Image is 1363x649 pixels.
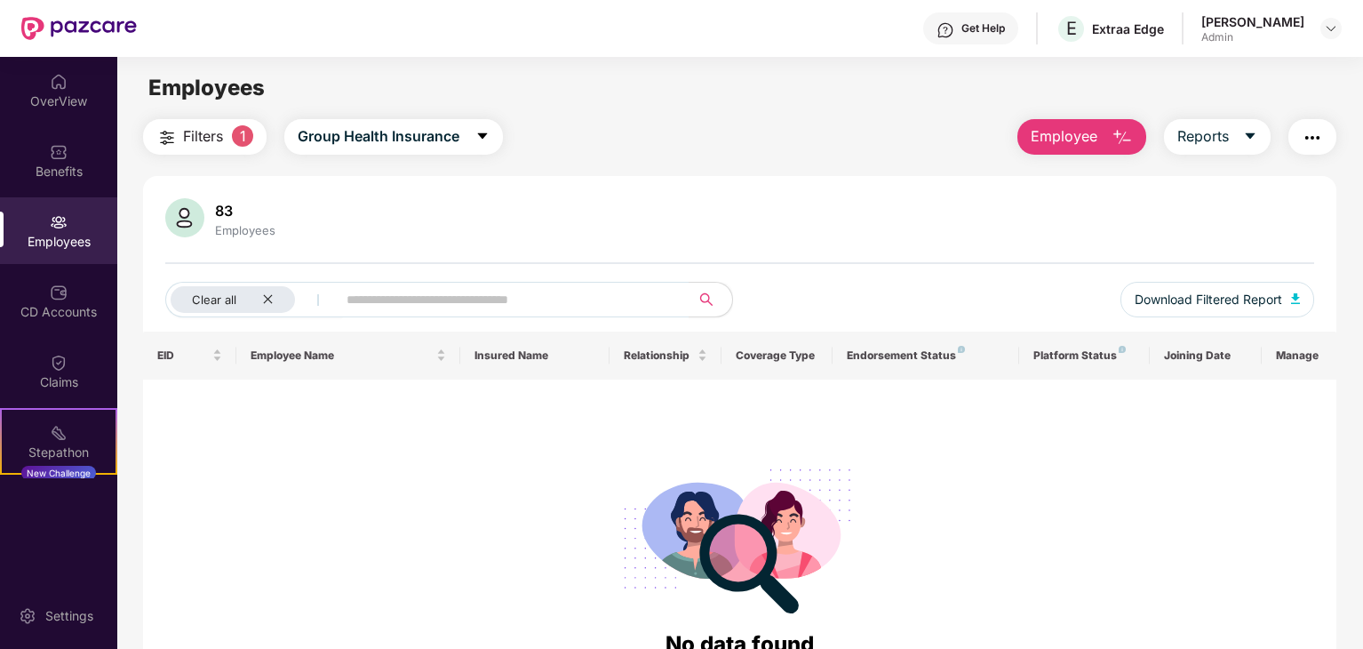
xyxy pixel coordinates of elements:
img: svg+xml;base64,PHN2ZyB4bWxucz0iaHR0cDovL3d3dy53My5vcmcvMjAwMC9zdmciIHdpZHRoPSI4IiBoZWlnaHQ9IjgiIH... [1119,346,1126,353]
div: Admin [1201,30,1304,44]
th: Coverage Type [721,332,833,380]
button: Employee [1017,119,1146,155]
span: EID [157,349,209,363]
div: Endorsement Status [847,349,1005,363]
div: New Challenge [21,466,96,480]
th: Employee Name [236,332,460,380]
img: svg+xml;base64,PHN2ZyBpZD0iQ0RfQWNjb3VudHMiIGRhdGEtbmFtZT0iQ0QgQWNjb3VudHMiIHhtbG5zPSJodHRwOi8vd3... [50,284,68,301]
button: search [689,282,733,317]
img: svg+xml;base64,PHN2ZyB4bWxucz0iaHR0cDovL3d3dy53My5vcmcvMjAwMC9zdmciIHdpZHRoPSIyODgiIGhlaWdodD0iMj... [611,447,867,628]
span: Reports [1177,125,1229,148]
div: Extraa Edge [1092,20,1164,37]
div: Get Help [961,21,1005,36]
span: close [262,293,274,305]
th: EID [143,332,236,380]
img: svg+xml;base64,PHN2ZyB4bWxucz0iaHR0cDovL3d3dy53My5vcmcvMjAwMC9zdmciIHdpZHRoPSIyNCIgaGVpZ2h0PSIyNC... [156,127,178,148]
div: [PERSON_NAME] [1201,13,1304,30]
span: search [689,292,723,307]
img: svg+xml;base64,PHN2ZyBpZD0iSG9tZSIgeG1sbnM9Imh0dHA6Ly93d3cudzMub3JnLzIwMDAvc3ZnIiB3aWR0aD0iMjAiIG... [50,73,68,91]
th: Relationship [610,332,721,380]
img: svg+xml;base64,PHN2ZyBpZD0iQmVuZWZpdHMiIHhtbG5zPSJodHRwOi8vd3d3LnczLm9yZy8yMDAwL3N2ZyIgd2lkdGg9Ij... [50,143,68,161]
div: Settings [40,607,99,625]
img: New Pazcare Logo [21,17,137,40]
span: Employee [1031,125,1097,148]
span: Relationship [624,349,694,363]
img: svg+xml;base64,PHN2ZyBpZD0iQ2xhaW0iIHhtbG5zPSJodHRwOi8vd3d3LnczLm9yZy8yMDAwL3N2ZyIgd2lkdGg9IjIwIi... [50,354,68,372]
div: 83 [211,202,279,220]
div: Stepathon [2,444,116,461]
span: Employee Name [251,349,433,363]
img: svg+xml;base64,PHN2ZyBpZD0iRW1wbG95ZWVzIiB4bWxucz0iaHR0cDovL3d3dy53My5vcmcvMjAwMC9zdmciIHdpZHRoPS... [50,213,68,231]
th: Joining Date [1150,332,1262,380]
div: Employees [211,223,279,237]
img: svg+xml;base64,PHN2ZyBpZD0iRHJvcGRvd24tMzJ4MzIiIHhtbG5zPSJodHRwOi8vd3d3LnczLm9yZy8yMDAwL3N2ZyIgd2... [1324,21,1338,36]
img: svg+xml;base64,PHN2ZyB4bWxucz0iaHR0cDovL3d3dy53My5vcmcvMjAwMC9zdmciIHhtbG5zOnhsaW5rPSJodHRwOi8vd3... [1291,293,1300,304]
span: Group Health Insurance [298,125,459,148]
th: Insured Name [460,332,610,380]
span: Employees [148,75,265,100]
img: svg+xml;base64,PHN2ZyB4bWxucz0iaHR0cDovL3d3dy53My5vcmcvMjAwMC9zdmciIHdpZHRoPSIyMSIgaGVpZ2h0PSIyMC... [50,424,68,442]
button: Group Health Insurancecaret-down [284,119,503,155]
span: caret-down [1243,129,1257,145]
img: svg+xml;base64,PHN2ZyB4bWxucz0iaHR0cDovL3d3dy53My5vcmcvMjAwMC9zdmciIHdpZHRoPSI4IiBoZWlnaHQ9IjgiIH... [958,346,965,353]
img: svg+xml;base64,PHN2ZyB4bWxucz0iaHR0cDovL3d3dy53My5vcmcvMjAwMC9zdmciIHdpZHRoPSIyNCIgaGVpZ2h0PSIyNC... [1302,127,1323,148]
img: svg+xml;base64,PHN2ZyBpZD0iU2V0dGluZy0yMHgyMCIgeG1sbnM9Imh0dHA6Ly93d3cudzMub3JnLzIwMDAvc3ZnIiB3aW... [19,607,36,625]
button: Download Filtered Report [1120,282,1314,317]
span: 1 [232,125,253,147]
span: E [1066,18,1077,39]
img: svg+xml;base64,PHN2ZyB4bWxucz0iaHR0cDovL3d3dy53My5vcmcvMjAwMC9zdmciIHhtbG5zOnhsaW5rPSJodHRwOi8vd3... [165,198,204,237]
span: caret-down [475,129,490,145]
button: Reportscaret-down [1164,119,1271,155]
th: Manage [1262,332,1336,380]
img: svg+xml;base64,PHN2ZyBpZD0iSGVscC0zMngzMiIgeG1sbnM9Imh0dHA6Ly93d3cudzMub3JnLzIwMDAvc3ZnIiB3aWR0aD... [937,21,954,39]
img: svg+xml;base64,PHN2ZyB4bWxucz0iaHR0cDovL3d3dy53My5vcmcvMjAwMC9zdmciIHhtbG5zOnhsaW5rPSJodHRwOi8vd3... [1112,127,1133,148]
span: Download Filtered Report [1135,290,1282,309]
div: Platform Status [1033,349,1136,363]
button: Filters1 [143,119,267,155]
span: Filters [183,125,223,148]
button: Clear allclose [165,282,343,317]
span: Clear all [192,292,236,307]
